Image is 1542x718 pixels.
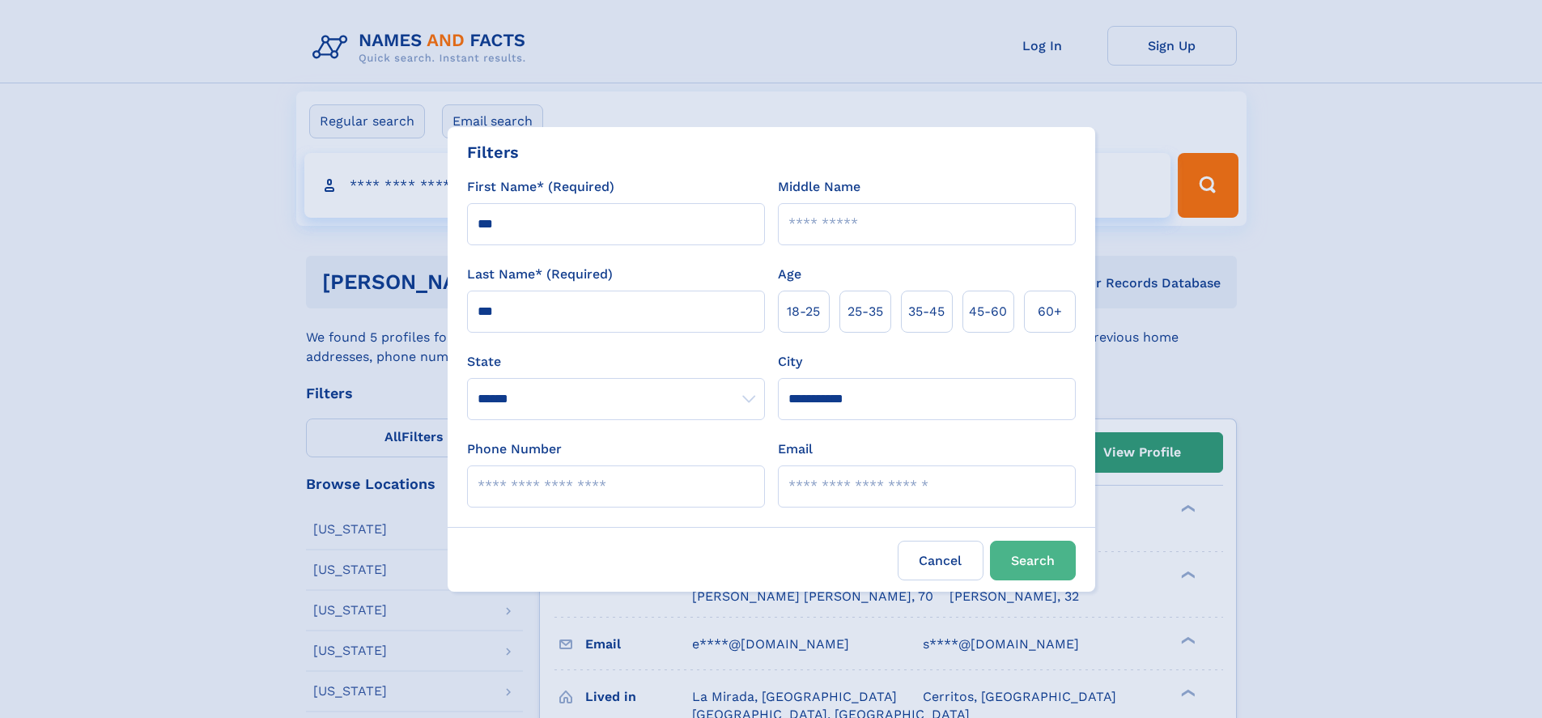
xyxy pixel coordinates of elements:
div: Filters [467,140,519,164]
span: 35‑45 [908,302,945,321]
button: Search [990,541,1076,580]
span: 45‑60 [969,302,1007,321]
span: 25‑35 [847,302,883,321]
span: 60+ [1038,302,1062,321]
label: First Name* (Required) [467,177,614,197]
label: Age [778,265,801,284]
label: Middle Name [778,177,860,197]
label: Phone Number [467,440,562,459]
label: State [467,352,765,372]
label: Last Name* (Required) [467,265,613,284]
span: 18‑25 [787,302,820,321]
label: Cancel [898,541,983,580]
label: City [778,352,802,372]
label: Email [778,440,813,459]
